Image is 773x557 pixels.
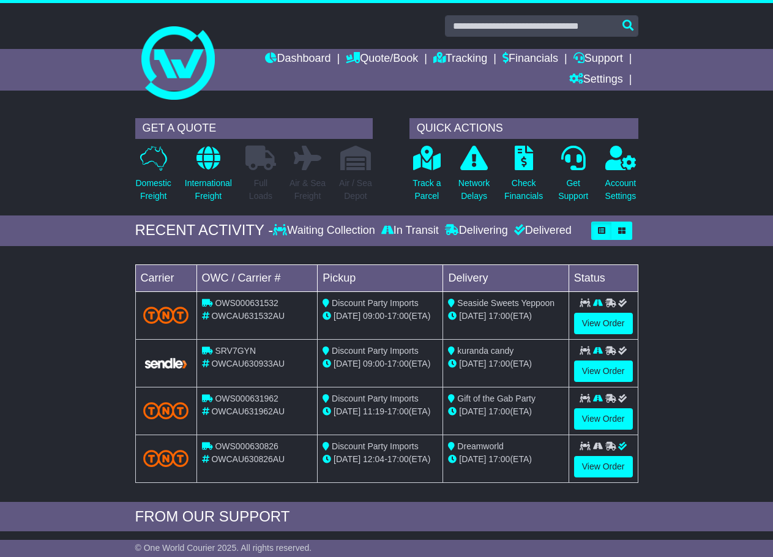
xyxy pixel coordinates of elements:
[448,310,563,323] div: (ETA)
[488,359,510,368] span: 17:00
[569,70,623,91] a: Settings
[143,450,189,466] img: TNT_Domestic.png
[502,49,558,70] a: Financials
[387,311,409,321] span: 17:00
[412,145,441,209] a: Track aParcel
[574,456,633,477] a: View Order
[334,359,360,368] span: [DATE]
[211,454,285,464] span: OWCAU630826AU
[442,224,511,237] div: Delivering
[409,118,638,139] div: QUICK ACTIONS
[363,454,384,464] span: 12:04
[488,454,510,464] span: 17:00
[334,454,360,464] span: [DATE]
[448,453,563,466] div: (ETA)
[363,406,384,416] span: 11:19
[323,357,438,370] div: - (ETA)
[211,406,285,416] span: OWCAU631962AU
[135,145,172,209] a: DomesticFreight
[346,49,418,70] a: Quote/Book
[143,307,189,323] img: TNT_Domestic.png
[245,177,276,203] p: Full Loads
[504,177,543,203] p: Check Financials
[332,298,419,308] span: Discount Party Imports
[334,406,360,416] span: [DATE]
[332,346,419,356] span: Discount Party Imports
[387,454,409,464] span: 17:00
[185,177,232,203] p: International Freight
[605,177,637,203] p: Account Settings
[143,357,189,370] img: GetCarrierServiceLogo
[457,441,503,451] span: Dreamworld
[574,361,633,382] a: View Order
[211,311,285,321] span: OWCAU631532AU
[574,313,633,334] a: View Order
[569,264,638,291] td: Status
[211,359,285,368] span: OWCAU630933AU
[459,454,486,464] span: [DATE]
[332,441,419,451] span: Discount Party Imports
[504,145,543,209] a: CheckFinancials
[332,394,419,403] span: Discount Party Imports
[215,346,256,356] span: SRV7GYN
[318,264,443,291] td: Pickup
[457,346,513,356] span: kuranda candy
[574,408,633,430] a: View Order
[558,145,589,209] a: GetSupport
[135,508,638,526] div: FROM OUR SUPPORT
[136,177,171,203] p: Domestic Freight
[448,405,563,418] div: (ETA)
[135,118,373,139] div: GET A QUOTE
[215,394,278,403] span: OWS000631962
[458,177,490,203] p: Network Delays
[413,177,441,203] p: Track a Parcel
[448,357,563,370] div: (ETA)
[323,405,438,418] div: - (ETA)
[511,224,572,237] div: Delivered
[558,177,588,203] p: Get Support
[323,453,438,466] div: - (ETA)
[457,298,555,308] span: Seaside Sweets Yeppoon
[387,406,409,416] span: 17:00
[488,311,510,321] span: 17:00
[135,543,312,553] span: © One World Courier 2025. All rights reserved.
[443,264,569,291] td: Delivery
[196,264,318,291] td: OWC / Carrier #
[458,145,490,209] a: NetworkDelays
[265,49,330,70] a: Dashboard
[334,311,360,321] span: [DATE]
[605,145,637,209] a: AccountSettings
[459,406,486,416] span: [DATE]
[323,310,438,323] div: - (ETA)
[378,224,442,237] div: In Transit
[339,177,372,203] p: Air / Sea Depot
[215,441,278,451] span: OWS000630826
[433,49,487,70] a: Tracking
[215,298,278,308] span: OWS000631532
[363,359,384,368] span: 09:00
[143,402,189,419] img: TNT_Domestic.png
[459,359,486,368] span: [DATE]
[363,311,384,321] span: 09:00
[457,394,536,403] span: Gift of the Gab Party
[184,145,233,209] a: InternationalFreight
[488,406,510,416] span: 17:00
[573,49,623,70] a: Support
[387,359,409,368] span: 17:00
[273,224,378,237] div: Waiting Collection
[135,222,274,239] div: RECENT ACTIVITY -
[135,264,196,291] td: Carrier
[459,311,486,321] span: [DATE]
[289,177,326,203] p: Air & Sea Freight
